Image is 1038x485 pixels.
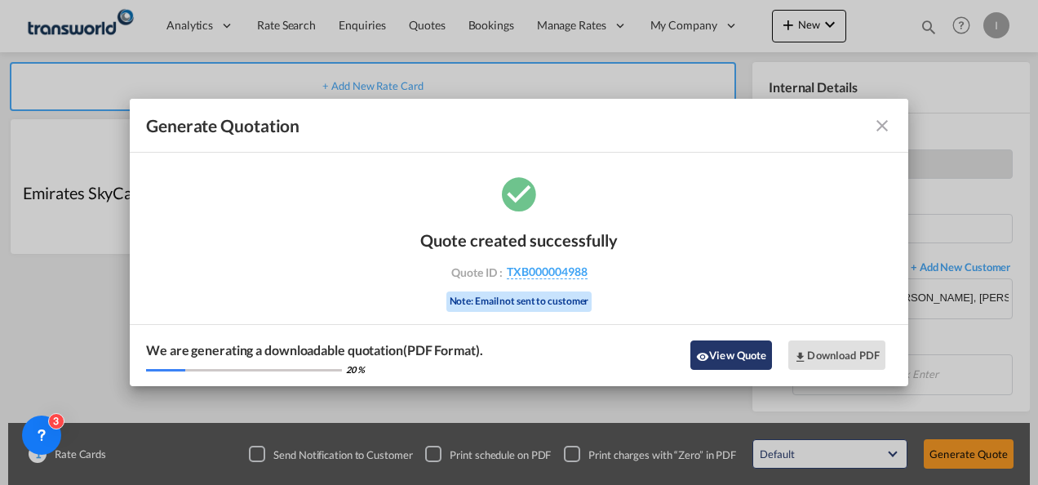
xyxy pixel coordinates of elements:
[424,265,614,279] div: Quote ID :
[420,230,618,250] div: Quote created successfully
[346,363,365,376] div: 20 %
[130,99,908,386] md-dialog: Generate Quotation Quote ...
[146,115,299,136] span: Generate Quotation
[446,291,592,312] div: Note: Email not sent to customer
[872,116,892,136] md-icon: icon-close fg-AAA8AD cursor m-0
[690,340,772,370] button: icon-eyeView Quote
[499,173,539,214] md-icon: icon-checkbox-marked-circle
[788,340,885,370] button: Download PDF
[507,265,588,279] span: TXB000004988
[794,350,807,363] md-icon: icon-download
[696,350,709,363] md-icon: icon-eye
[146,341,483,359] div: We are generating a downloadable quotation(PDF Format).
